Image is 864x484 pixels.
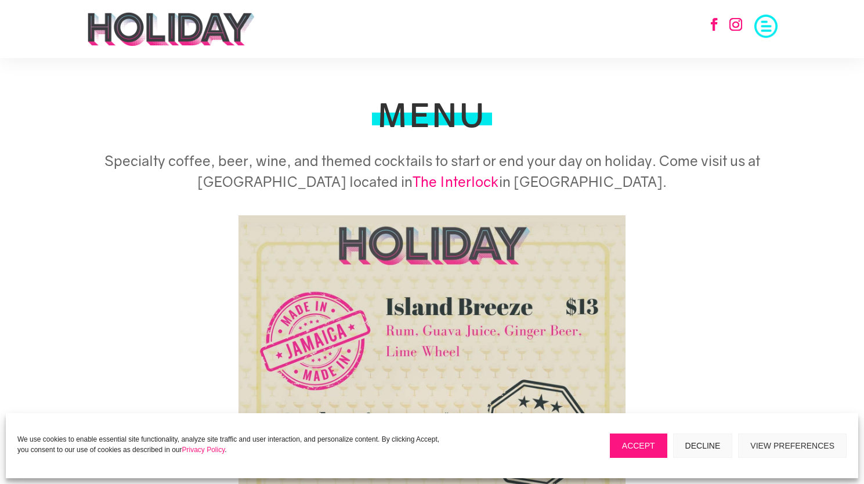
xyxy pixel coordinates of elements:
[738,434,847,458] button: View preferences
[182,446,225,454] a: Privacy Policy
[17,434,452,455] p: We use cookies to enable essential site functionality, analyze site traffic and user interaction,...
[610,434,667,458] button: Accept
[673,434,733,458] button: Decline
[413,173,499,190] a: The Interlock
[86,12,255,46] img: holiday-logo-black
[702,12,727,37] a: Follow on Facebook
[86,150,778,198] h5: Specialty coffee, beer, wine, and themed cocktails to start or end your day on holiday. Come visi...
[378,99,487,137] h1: MENU
[723,12,749,37] a: Follow on Instagram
